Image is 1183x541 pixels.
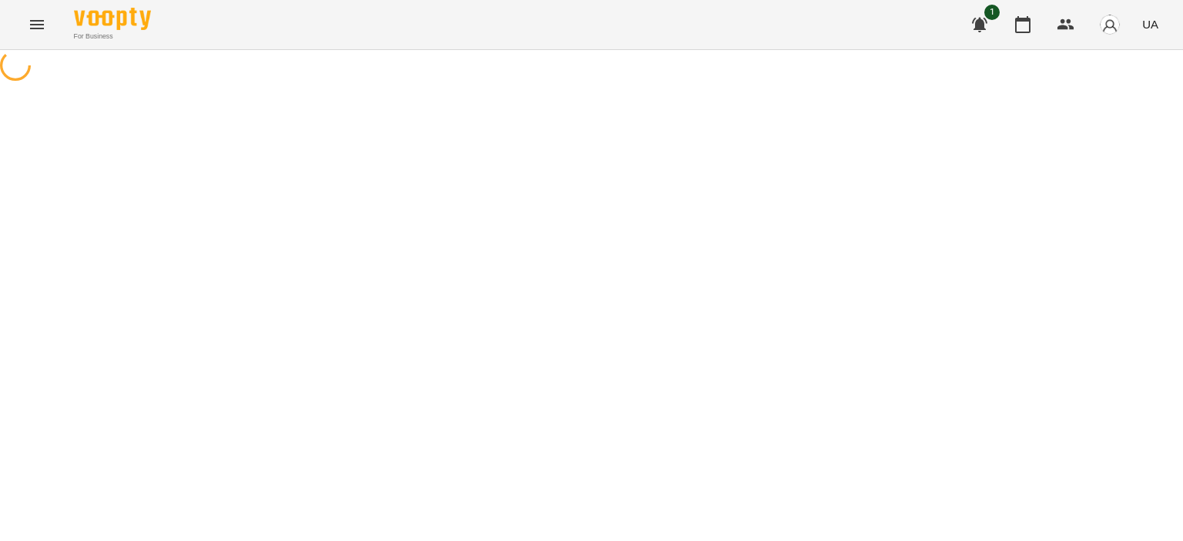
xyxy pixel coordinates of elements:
[1136,10,1165,38] button: UA
[1099,14,1121,35] img: avatar_s.png
[74,8,151,30] img: Voopty Logo
[74,32,151,42] span: For Business
[18,6,55,43] button: Menu
[1142,16,1158,32] span: UA
[984,5,1000,20] span: 1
